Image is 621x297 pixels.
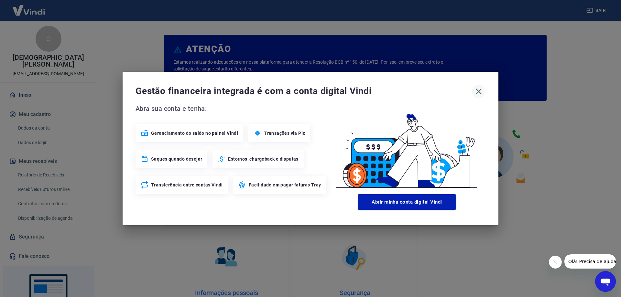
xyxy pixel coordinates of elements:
[151,182,223,188] span: Transferência entre contas Vindi
[136,103,328,114] span: Abra sua conta e tenha:
[4,5,54,10] span: Olá! Precisa de ajuda?
[549,256,562,269] iframe: Fechar mensagem
[151,130,238,136] span: Gerenciamento do saldo no painel Vindi
[328,103,485,192] img: Good Billing
[264,130,305,136] span: Transações via Pix
[358,194,456,210] button: Abrir minha conta digital Vindi
[151,156,202,162] span: Saques quando desejar
[228,156,298,162] span: Estornos, chargeback e disputas
[595,271,616,292] iframe: Botão para abrir a janela de mensagens
[136,85,472,98] span: Gestão financeira integrada é com a conta digital Vindi
[249,182,321,188] span: Facilidade em pagar faturas Tray
[564,254,616,269] iframe: Mensagem da empresa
